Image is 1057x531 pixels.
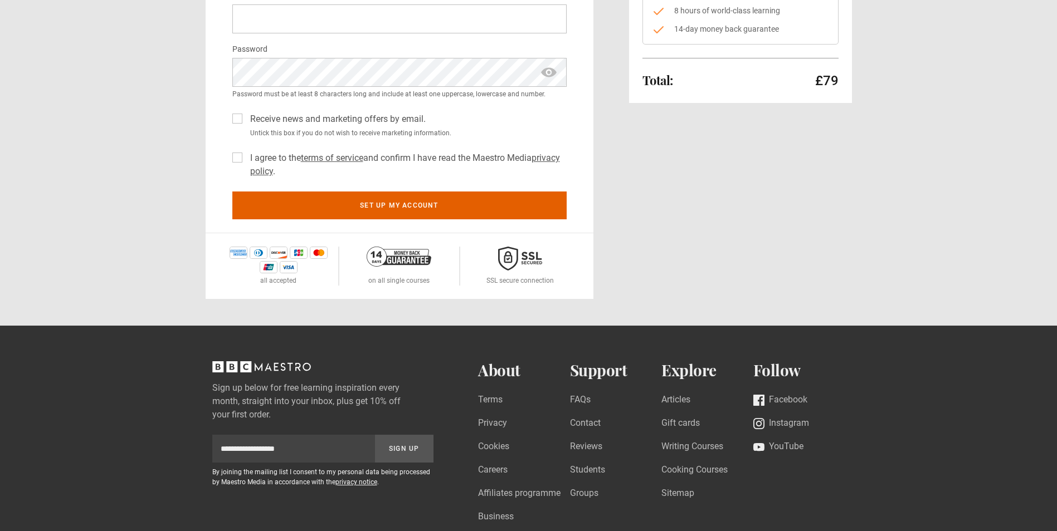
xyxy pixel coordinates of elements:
a: Students [570,463,605,478]
img: diners [250,247,267,259]
li: 14-day money back guarantee [652,23,829,35]
img: unionpay [260,261,277,273]
button: Sign Up [375,435,434,463]
a: FAQs [570,393,591,408]
div: Sign up to newsletter [212,435,434,463]
img: mastercard [310,247,328,259]
a: Privacy [478,416,507,431]
h2: Follow [753,361,845,380]
a: Writing Courses [661,440,723,455]
a: Facebook [753,393,807,408]
a: Terms [478,393,503,408]
small: Untick this box if you do not wish to receive marketing information. [246,128,567,138]
label: Receive news and marketing offers by email. [246,112,426,126]
li: 8 hours of world-class learning [652,5,829,17]
a: Instagram [753,416,809,431]
button: Set up my account [232,191,567,219]
a: YouTube [753,440,803,455]
a: privacy notice [335,478,377,486]
label: Password [232,43,267,56]
a: Gift cards [661,416,700,431]
p: £79 [815,72,839,90]
a: Cooking Courses [661,463,728,478]
a: terms of service [301,153,363,163]
h2: About [478,361,570,380]
small: Password must be at least 8 characters long and include at least one uppercase, lowercase and num... [232,89,567,99]
svg: BBC Maestro, back to top [212,361,311,372]
a: Reviews [570,440,602,455]
a: Groups [570,486,598,501]
img: discover [270,247,288,259]
a: Articles [661,393,690,408]
p: all accepted [260,276,296,286]
h2: Explore [661,361,753,380]
h2: Total: [642,73,673,87]
img: jcb [290,247,308,259]
label: Sign up below for free learning inspiration every month, straight into your inbox, plus get 10% o... [212,381,434,421]
a: BBC Maestro, back to top [212,366,311,376]
p: By joining the mailing list I consent to my personal data being processed by Maestro Media in acc... [212,467,434,487]
a: Contact [570,416,601,431]
h2: Support [570,361,662,380]
a: Business [478,510,514,525]
span: show password [540,58,558,87]
p: on all single courses [368,276,430,286]
img: 14-day-money-back-guarantee-42d24aedb5115c0ff13b.png [367,247,431,267]
a: Sitemap [661,486,694,501]
a: Careers [478,463,508,478]
p: SSL secure connection [486,276,554,286]
img: visa [280,261,298,273]
a: Cookies [478,440,509,455]
a: Affiliates programme [478,486,561,501]
img: amex [230,247,247,259]
label: I agree to the and confirm I have read the Maestro Media . [246,151,567,178]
